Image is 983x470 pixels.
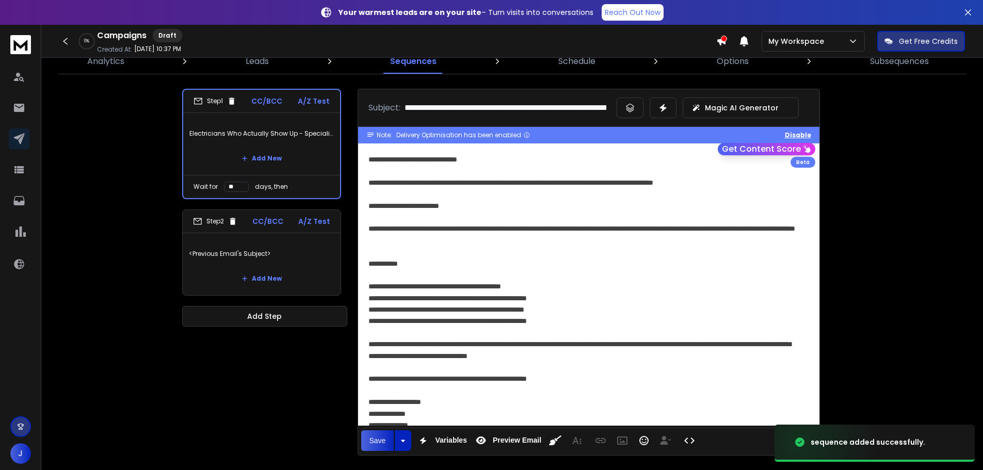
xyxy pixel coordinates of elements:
button: Emoticons [634,430,654,451]
button: Get Content Score [718,143,815,155]
button: Add New [233,268,290,289]
button: Add Step [182,306,347,327]
p: <Previous Email's Subject> [189,239,334,268]
button: Clean HTML [545,430,565,451]
p: 0 % [84,38,89,44]
button: Get Free Credits [877,31,965,52]
button: Add New [233,148,290,169]
p: – Turn visits into conversations [339,7,593,18]
p: CC/BCC [252,216,283,226]
p: Sequences [390,55,437,68]
button: Disable [785,131,811,139]
p: Leads [246,55,269,68]
a: Options [711,49,755,74]
button: Insert Unsubscribe Link [656,430,675,451]
p: Electricians Who Actually Show Up - Specialising in Property Management [189,119,334,148]
button: Variables [413,430,469,451]
p: days, then [255,183,288,191]
button: Magic AI Generator [683,98,799,118]
button: J [10,443,31,464]
a: Subsequences [864,49,935,74]
img: logo [10,35,31,54]
p: Reach Out Now [605,7,660,18]
div: Delivery Optimisation has been enabled [396,131,530,139]
p: [DATE] 10:37 PM [134,45,181,53]
button: Code View [680,430,699,451]
a: Analytics [81,49,131,74]
p: A/Z Test [298,96,330,106]
p: My Workspace [768,36,828,46]
li: Step1CC/BCCA/Z TestElectricians Who Actually Show Up - Specialising in Property ManagementAdd New... [182,89,341,199]
a: Sequences [384,49,443,74]
p: Schedule [558,55,595,68]
p: Options [717,55,749,68]
strong: Your warmest leads are on your site [339,7,481,18]
p: Subsequences [870,55,929,68]
a: Reach Out Now [602,4,664,21]
a: Leads [239,49,275,74]
div: sequence added successfully. [811,437,925,447]
p: Get Free Credits [899,36,958,46]
div: Step 1 [194,96,236,106]
button: More Text [567,430,587,451]
div: Draft [153,29,182,42]
div: Step 2 [193,217,237,226]
span: Variables [433,436,469,445]
p: CC/BCC [251,96,282,106]
p: Created At: [97,45,132,54]
li: Step2CC/BCCA/Z Test<Previous Email's Subject>Add New [182,209,341,296]
p: Analytics [87,55,124,68]
p: Magic AI Generator [705,103,779,113]
button: Preview Email [471,430,543,451]
h1: Campaigns [97,29,147,42]
button: Save [361,430,394,451]
span: Note: [377,131,392,139]
p: A/Z Test [298,216,330,226]
button: Insert Image (Ctrl+P) [613,430,632,451]
button: Insert Link (Ctrl+K) [591,430,610,451]
span: Preview Email [491,436,543,445]
p: Subject: [368,102,400,114]
div: Beta [791,157,815,168]
p: Wait for [194,183,218,191]
a: Schedule [552,49,602,74]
